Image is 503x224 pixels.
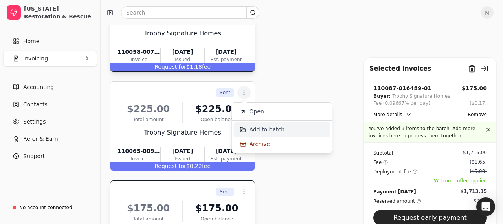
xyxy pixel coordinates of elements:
[110,63,255,71] div: $1.18
[369,125,484,139] p: You've added 3 items to the batch. Add more invoices here to process them together.
[161,147,204,155] div: [DATE]
[373,188,416,196] div: Payment [DATE]
[3,97,97,112] a: Contacts
[154,163,186,169] span: Request for
[3,200,97,215] a: No account connected
[186,215,248,222] div: Open balance
[373,84,431,93] div: 110087-016489-01
[250,140,270,148] span: Archive
[117,56,160,63] div: Invoice
[161,56,204,63] div: Issued
[121,6,259,19] input: Search
[205,48,248,56] div: [DATE]
[474,197,487,204] div: $0.00
[470,168,487,175] div: ($5.00)
[3,79,97,95] a: Accounting
[117,147,160,155] div: 110065-009191-01
[186,102,248,116] div: $225.00
[117,201,179,215] div: $175.00
[161,155,204,162] div: Issued
[186,116,248,123] div: Open balance
[23,37,39,46] span: Home
[117,48,160,56] div: 110058-007914-01
[186,201,248,215] div: $175.00
[3,33,97,49] a: Home
[23,55,48,63] span: Invoicing
[3,148,97,164] button: Support
[250,107,264,116] span: Open
[373,177,487,184] span: Welcome offer applied
[220,89,230,96] span: Sent
[19,204,72,211] div: No account connected
[470,158,487,166] div: ($1.65)
[392,93,450,100] div: Trophy Signature Homes
[3,51,97,66] button: Invoicing
[23,100,48,109] span: Contacts
[481,6,494,19] button: M
[463,149,487,156] div: $1,715.00
[220,188,230,195] span: Sent
[470,100,487,107] button: ($0.17)
[373,197,421,205] div: Reserved amount
[117,128,248,137] div: Trophy Signature Homes
[202,163,211,169] span: fee
[250,126,285,134] span: Add to batch
[205,147,248,155] div: [DATE]
[23,118,46,126] span: Settings
[24,5,94,20] div: [US_STATE] Restoration & Rescue
[117,215,179,222] div: Total amount
[117,155,160,162] div: Invoice
[369,64,431,73] div: Selected invoices
[117,116,179,123] div: Total amount
[373,149,393,157] div: Subtotal
[110,162,255,171] div: $0.22
[23,83,54,91] span: Accounting
[23,135,58,143] span: Refer & Earn
[462,84,487,93] button: $175.00
[460,188,487,195] div: $1,713.35
[3,131,97,147] button: Refer & Earn
[161,48,204,56] div: [DATE]
[373,168,417,176] div: Deployment fee
[373,110,412,119] button: More details
[476,197,495,216] div: Open Intercom Messenger
[373,158,388,166] div: Fee
[3,114,97,129] a: Settings
[202,64,211,70] span: fee
[373,93,391,100] div: Buyer:
[23,152,45,160] span: Support
[154,64,186,70] span: Request for
[205,155,248,162] div: Est. payment
[205,56,248,63] div: Est. payment
[468,110,487,119] button: Remove
[373,100,430,107] div: Fee (0.09667% per day)
[117,102,179,116] div: $225.00
[117,29,248,38] div: Trophy Signature Homes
